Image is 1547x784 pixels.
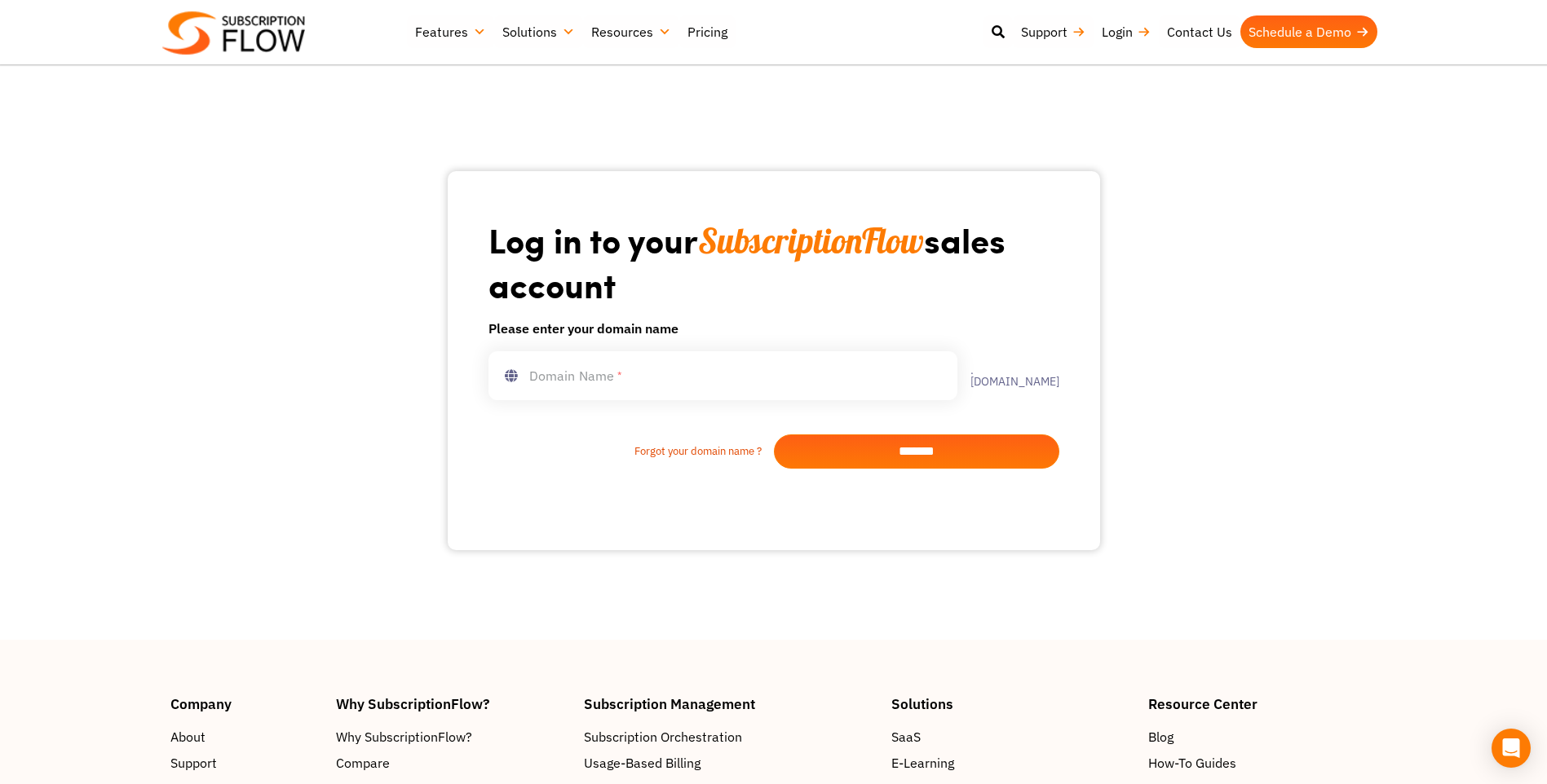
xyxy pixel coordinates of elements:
[336,753,390,773] span: Compare
[336,697,568,711] h4: Why SubscriptionFlow?
[170,727,320,747] a: About
[1148,697,1377,711] h4: Resource Center
[488,319,1059,338] h6: Please enter your domain name
[891,753,1132,773] a: E-Learning
[891,697,1132,711] h4: Solutions
[1148,727,1377,747] a: Blog
[1159,15,1240,48] a: Contact Us
[494,15,583,48] a: Solutions
[584,697,876,711] h4: Subscription Management
[698,219,924,262] span: SubscriptionFlow
[170,753,217,773] span: Support
[891,727,921,747] span: SaaS
[488,218,1059,306] h1: Log in to your sales account
[336,727,472,747] span: Why SubscriptionFlow?
[336,727,568,747] a: Why SubscriptionFlow?
[584,753,876,773] a: Usage-Based Billing
[584,727,876,747] a: Subscription Orchestration
[170,753,320,773] a: Support
[162,11,305,55] img: Subscriptionflow
[584,727,742,747] span: Subscription Orchestration
[1148,753,1377,773] a: How-To Guides
[488,443,774,460] a: Forgot your domain name ?
[407,15,494,48] a: Features
[1492,729,1531,768] div: Open Intercom Messenger
[584,753,701,773] span: Usage-Based Billing
[679,15,736,48] a: Pricing
[1013,15,1094,48] a: Support
[1240,15,1377,48] a: Schedule a Demo
[583,15,679,48] a: Resources
[891,753,954,773] span: E-Learning
[1148,727,1174,747] span: Blog
[957,364,1059,387] label: .[DOMAIN_NAME]
[170,727,206,747] span: About
[1094,15,1159,48] a: Login
[1148,753,1236,773] span: How-To Guides
[336,753,568,773] a: Compare
[891,727,1132,747] a: SaaS
[170,697,320,711] h4: Company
